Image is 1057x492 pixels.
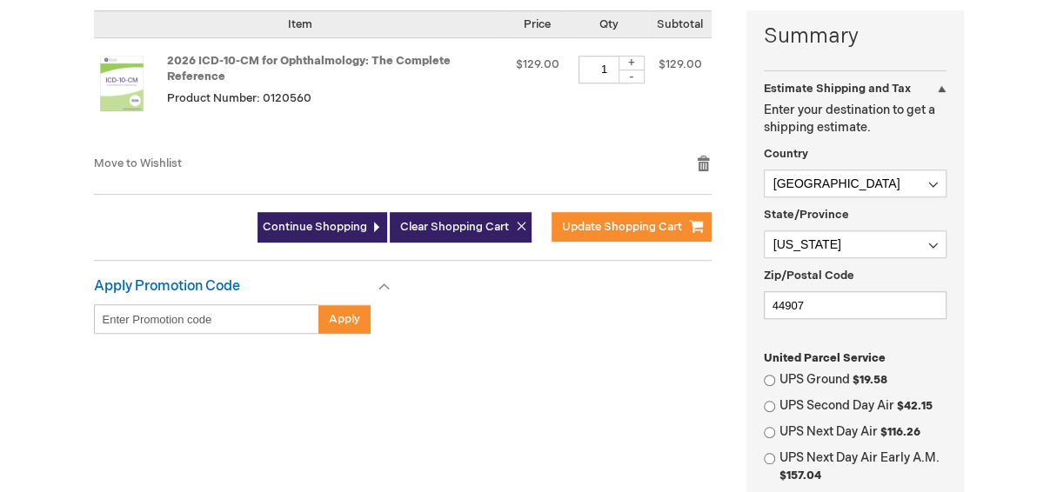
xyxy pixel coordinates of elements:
span: $129.00 [659,57,702,71]
strong: Summary [764,22,947,51]
a: 2026 ICD-10-CM for Ophthalmology: The Complete Reference [94,56,167,137]
span: Continue Shopping [263,220,367,234]
input: Enter Promotion code [94,304,319,334]
label: UPS Second Day Air [779,397,947,415]
label: UPS Next Day Air [779,423,947,441]
span: $42.15 [897,399,933,413]
span: Qty [599,17,619,31]
p: Enter your destination to get a shipping estimate. [764,102,947,136]
span: Subtotal [657,17,703,31]
span: Clear Shopping Cart [400,220,509,234]
a: Move to Wishlist [94,156,182,170]
span: Country [764,147,808,161]
div: + [619,56,645,70]
strong: Estimate Shipping and Tax [764,82,911,96]
button: Clear Shopping Cart [390,212,532,243]
label: UPS Ground [779,371,947,389]
label: UPS Next Day Air Early A.M. [779,449,947,484]
span: State/Province [764,208,849,222]
button: Apply [318,304,371,334]
span: Zip/Postal Code [764,269,854,283]
input: Qty [579,56,631,83]
span: Item [288,17,312,31]
div: - [619,70,645,83]
span: $129.00 [516,57,559,71]
span: $157.04 [779,469,821,482]
span: Update Shopping Cart [562,220,682,234]
span: Price [524,17,551,31]
a: 2026 ICD-10-CM for Ophthalmology: The Complete Reference [167,54,451,84]
span: Product Number: 0120560 [167,91,311,105]
img: 2026 ICD-10-CM for Ophthalmology: The Complete Reference [94,56,150,111]
span: United Parcel Service [764,351,886,365]
strong: Apply Promotion Code [94,278,240,295]
span: $19.58 [853,373,887,387]
span: Apply [329,312,360,326]
button: Update Shopping Cart [552,212,712,242]
a: Continue Shopping [258,212,387,243]
span: $116.26 [880,425,920,439]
